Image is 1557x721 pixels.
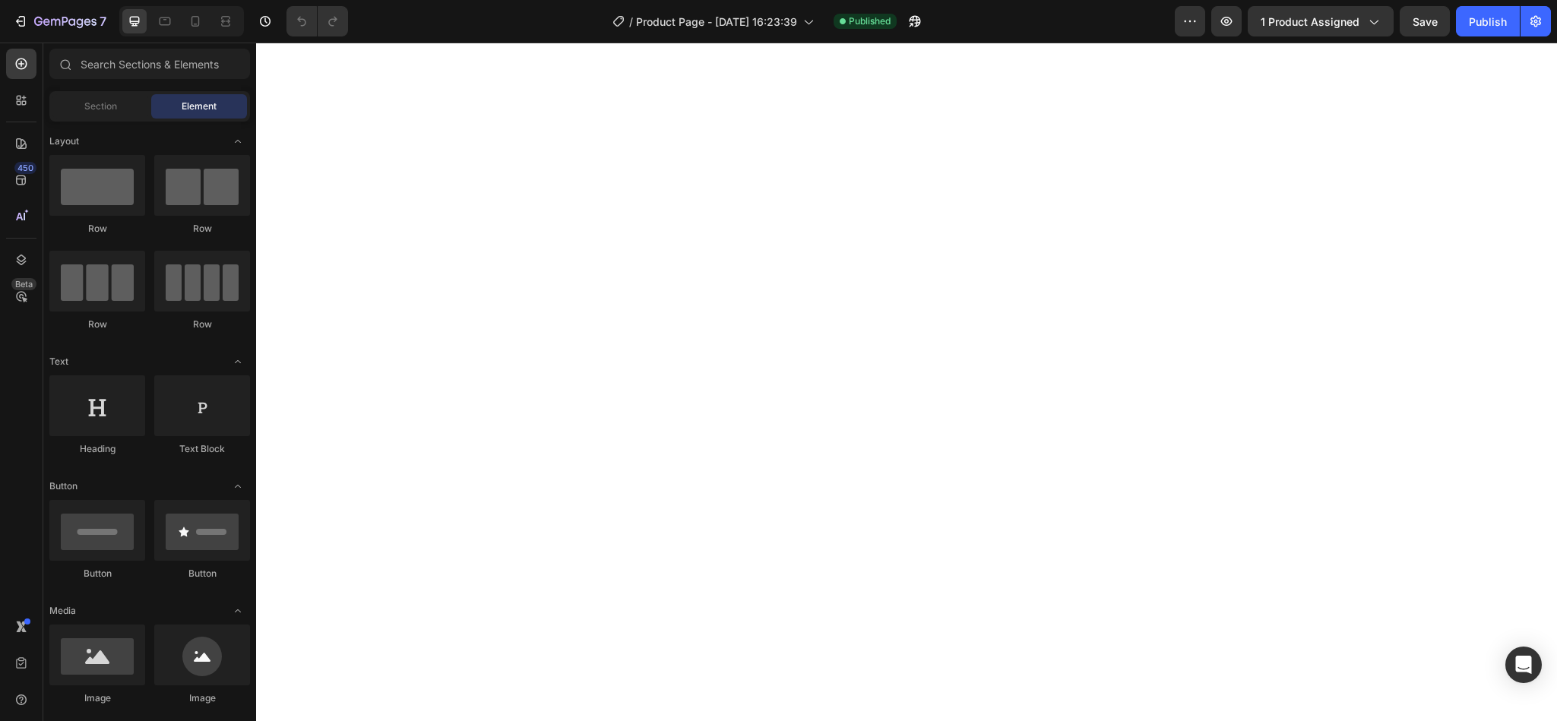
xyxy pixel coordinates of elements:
input: Search Sections & Elements [49,49,250,79]
div: Image [49,691,145,705]
span: Save [1413,15,1438,28]
span: 1 product assigned [1261,14,1359,30]
span: Text [49,355,68,368]
div: Publish [1469,14,1507,30]
button: 1 product assigned [1248,6,1394,36]
span: Media [49,604,76,618]
span: Element [182,100,217,113]
span: Toggle open [226,599,250,623]
span: / [629,14,633,30]
div: Open Intercom Messenger [1505,647,1542,683]
div: Button [49,567,145,580]
span: Toggle open [226,129,250,153]
span: Section [84,100,117,113]
div: Button [154,567,250,580]
div: Undo/Redo [286,6,348,36]
span: Toggle open [226,474,250,498]
button: Publish [1456,6,1520,36]
div: 450 [14,162,36,174]
span: Published [849,14,891,28]
div: Row [49,222,145,236]
span: Toggle open [226,349,250,374]
p: 7 [100,12,106,30]
button: Save [1400,6,1450,36]
span: Layout [49,134,79,148]
iframe: Design area [256,43,1557,721]
div: Heading [49,442,145,456]
button: 7 [6,6,113,36]
div: Row [154,222,250,236]
div: Image [154,691,250,705]
div: Beta [11,278,36,290]
div: Row [154,318,250,331]
span: Button [49,479,78,493]
div: Row [49,318,145,331]
span: Product Page - [DATE] 16:23:39 [636,14,797,30]
div: Text Block [154,442,250,456]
